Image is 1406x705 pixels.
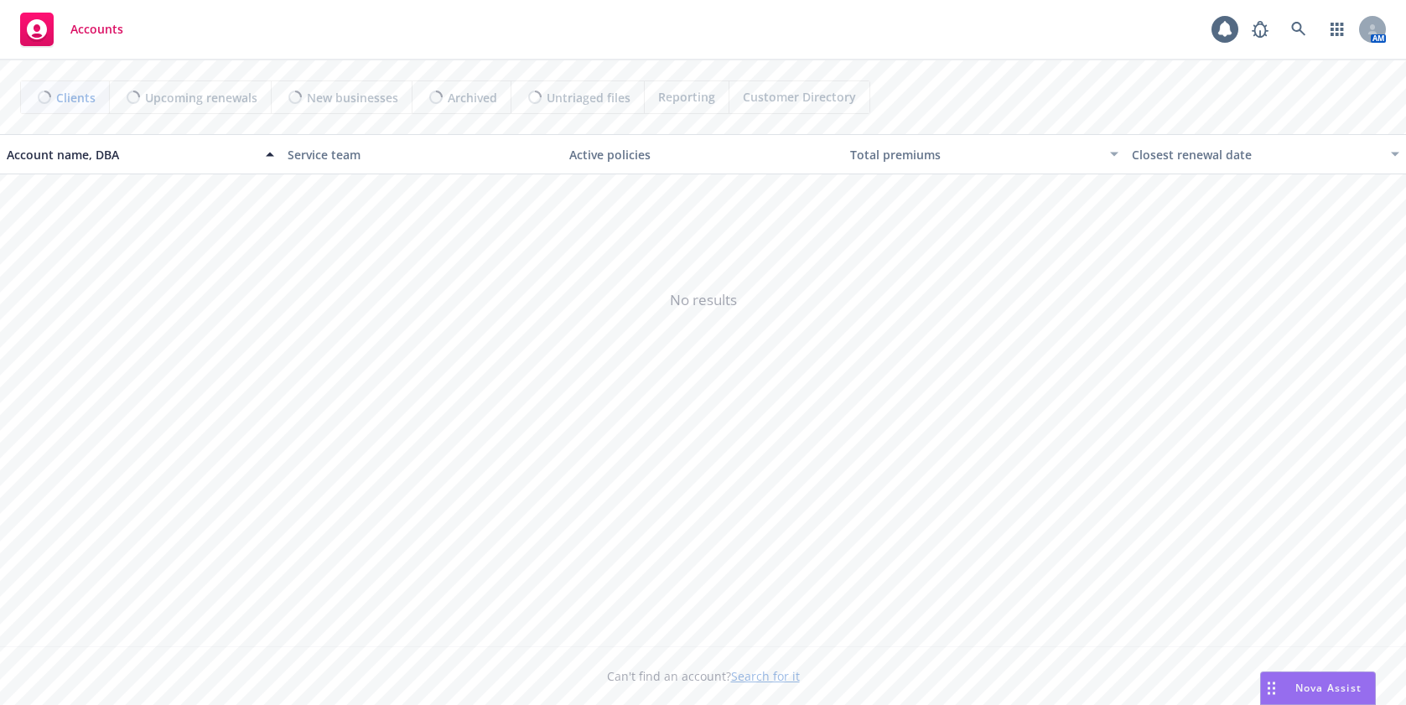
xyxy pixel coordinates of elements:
[563,134,843,174] button: Active policies
[731,668,800,684] a: Search for it
[56,89,96,106] span: Clients
[1261,672,1282,704] div: Drag to move
[1125,134,1406,174] button: Closest renewal date
[1282,13,1315,46] a: Search
[850,146,1099,163] div: Total premiums
[1243,13,1277,46] a: Report a Bug
[281,134,562,174] button: Service team
[1320,13,1354,46] a: Switch app
[607,667,800,685] span: Can't find an account?
[658,88,715,106] span: Reporting
[743,88,856,106] span: Customer Directory
[288,146,555,163] div: Service team
[1295,681,1362,695] span: Nova Assist
[70,23,123,36] span: Accounts
[569,146,837,163] div: Active policies
[448,89,497,106] span: Archived
[843,134,1124,174] button: Total premiums
[307,89,398,106] span: New businesses
[1260,671,1376,705] button: Nova Assist
[13,6,130,53] a: Accounts
[7,146,256,163] div: Account name, DBA
[145,89,257,106] span: Upcoming renewals
[1132,146,1381,163] div: Closest renewal date
[547,89,630,106] span: Untriaged files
